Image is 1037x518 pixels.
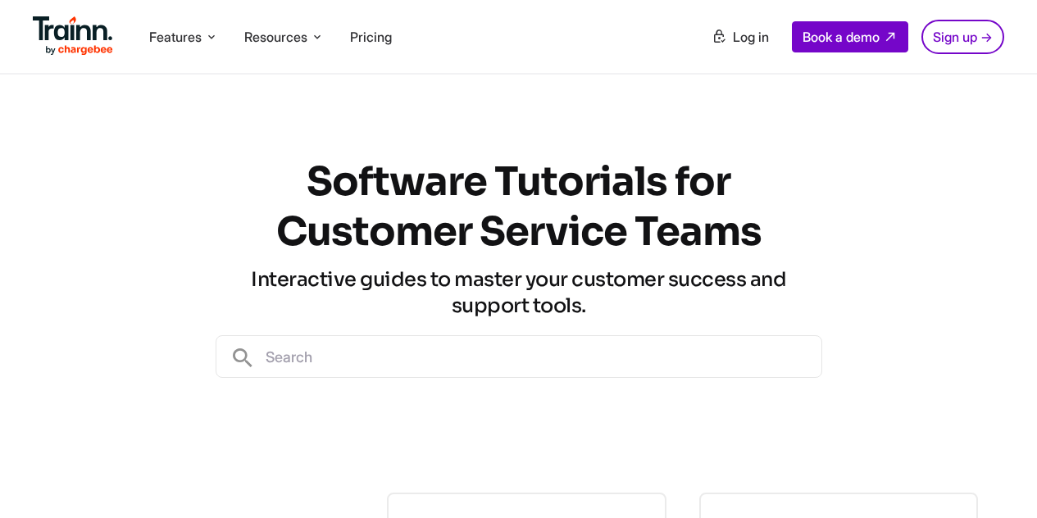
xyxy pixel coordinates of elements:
[702,22,779,52] a: Log in
[33,16,113,56] img: Trainn Logo
[955,439,1037,518] iframe: Chat Widget
[350,29,392,45] a: Pricing
[149,28,202,46] span: Features
[216,266,822,319] h3: Interactive guides to master your customer success and support tools.
[256,336,821,377] input: Search
[244,28,307,46] span: Resources
[792,21,908,52] a: Book a demo
[921,20,1004,54] a: Sign up →
[733,29,769,45] span: Log in
[216,157,822,257] h1: Software Tutorials for Customer Service Teams
[803,29,880,45] span: Book a demo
